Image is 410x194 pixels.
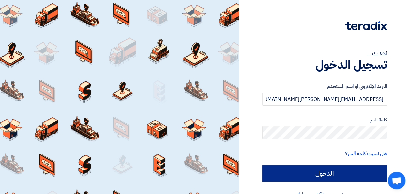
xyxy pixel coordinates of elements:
[388,172,405,189] div: Open chat
[262,116,387,124] label: كلمة السر
[262,165,387,182] input: الدخول
[262,83,387,90] label: البريد الإلكتروني او اسم المستخدم
[262,93,387,106] input: أدخل بريد العمل الإلكتروني او اسم المستخدم الخاص بك ...
[262,57,387,72] h1: تسجيل الدخول
[345,150,387,157] a: هل نسيت كلمة السر؟
[345,21,387,30] img: Teradix logo
[262,50,387,57] div: أهلا بك ...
